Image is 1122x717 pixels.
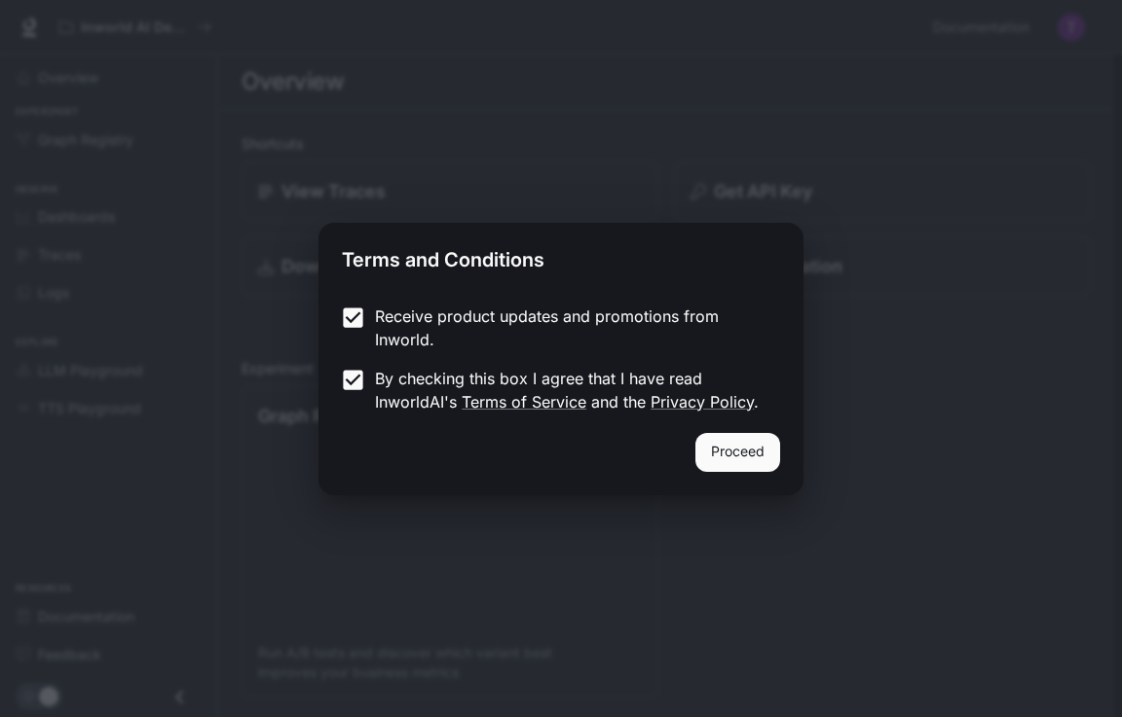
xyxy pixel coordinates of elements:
[462,392,586,412] a: Terms of Service
[651,392,754,412] a: Privacy Policy
[375,305,765,351] p: Receive product updates and promotions from Inworld.
[375,367,765,413] p: By checking this box I agree that I have read InworldAI's and the .
[318,223,804,289] h2: Terms and Conditions
[695,433,780,472] button: Proceed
